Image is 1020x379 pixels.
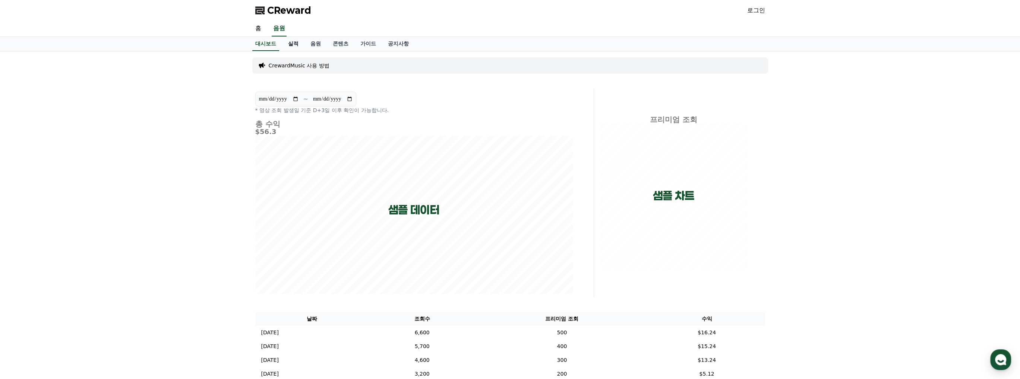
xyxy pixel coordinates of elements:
[369,312,475,326] th: 조회수
[255,106,573,114] p: * 영상 조회 발생일 기준 D+3일 이후 확인이 가능합니다.
[272,21,287,36] a: 음원
[23,247,28,253] span: 홈
[261,370,279,378] p: [DATE]
[653,189,694,203] p: 샘플 차트
[475,353,648,367] td: 300
[327,37,354,51] a: 콘텐츠
[49,236,96,255] a: 대화
[252,37,279,51] a: 대시보드
[2,236,49,255] a: 홈
[649,326,765,340] td: $16.24
[249,21,267,36] a: 홈
[369,353,475,367] td: 4,600
[304,37,327,51] a: 음원
[255,312,369,326] th: 날짜
[261,356,279,364] p: [DATE]
[303,95,308,103] p: ~
[388,203,439,217] p: 샘플 데이터
[747,6,765,15] a: 로그인
[475,326,648,340] td: 500
[255,120,573,128] h4: 총 수익
[282,37,304,51] a: 실적
[261,343,279,350] p: [DATE]
[475,340,648,353] td: 400
[255,128,573,136] h5: $56.3
[269,62,329,69] a: CrewardMusic 사용 방법
[475,312,648,326] th: 프리미엄 조회
[649,312,765,326] th: 수익
[369,340,475,353] td: 5,700
[649,340,765,353] td: $15.24
[354,37,382,51] a: 가이드
[600,115,747,124] h4: 프리미엄 조회
[115,247,124,253] span: 설정
[382,37,415,51] a: 공지사항
[267,4,311,16] span: CReward
[96,236,143,255] a: 설정
[369,326,475,340] td: 6,600
[255,4,311,16] a: CReward
[649,353,765,367] td: $13.24
[68,248,77,254] span: 대화
[261,329,279,337] p: [DATE]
